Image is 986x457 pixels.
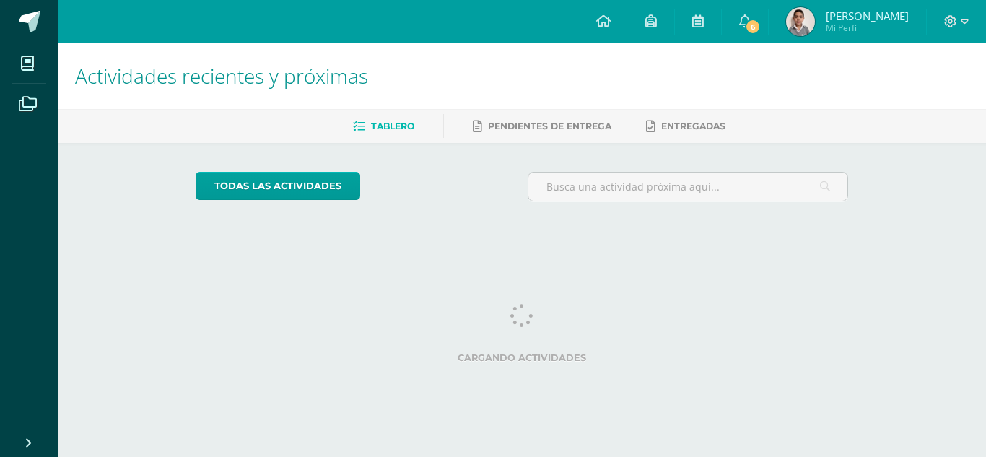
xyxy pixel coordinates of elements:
input: Busca una actividad próxima aquí... [528,173,848,201]
span: Entregadas [661,121,725,131]
span: 6 [745,19,761,35]
span: Mi Perfil [826,22,909,34]
a: Entregadas [646,115,725,138]
a: Tablero [353,115,414,138]
span: [PERSON_NAME] [826,9,909,23]
label: Cargando actividades [196,352,849,363]
span: Tablero [371,121,414,131]
a: todas las Actividades [196,172,360,200]
img: 039f93d856924df978b5e4499597bd80.png [786,7,815,36]
span: Actividades recientes y próximas [75,62,368,90]
span: Pendientes de entrega [488,121,611,131]
a: Pendientes de entrega [473,115,611,138]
